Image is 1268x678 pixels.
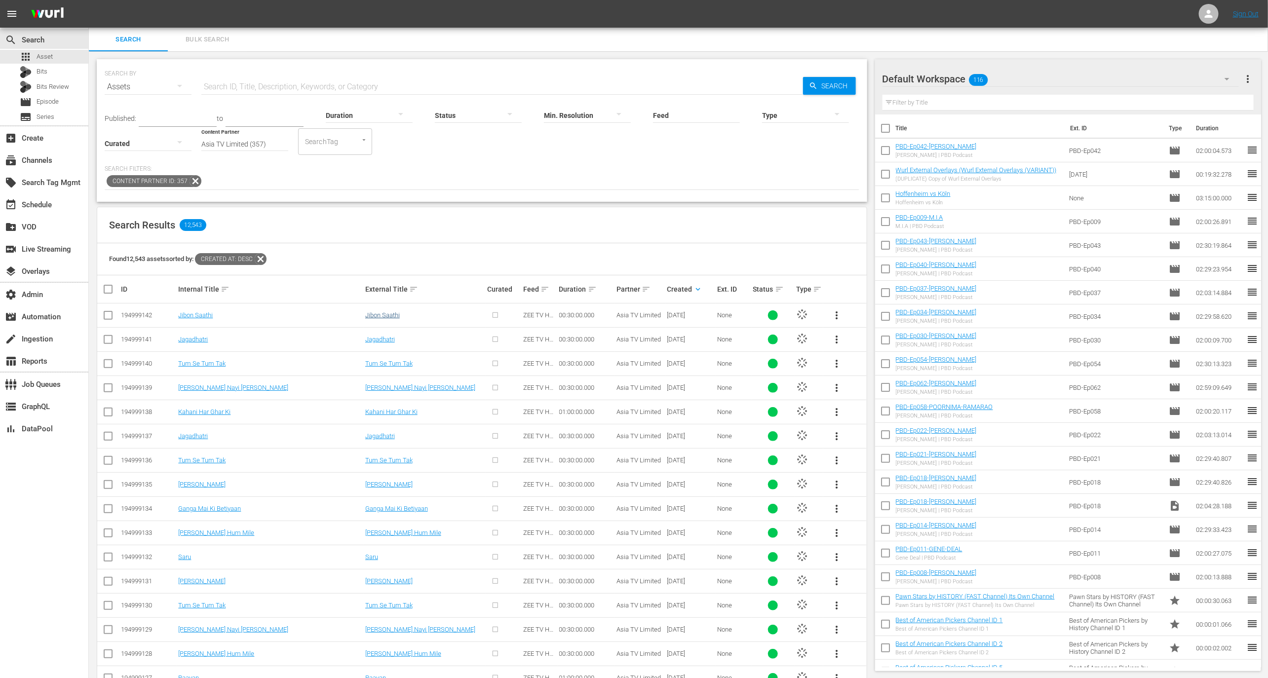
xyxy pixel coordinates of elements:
a: Kahani Har Ghar Ki [178,408,231,415]
button: Search [803,77,856,95]
td: PBD-Ep021 [1065,447,1165,470]
span: more_vert [831,503,843,515]
span: reorder [1246,476,1258,488]
span: Search [818,77,856,95]
a: Tum Se Tum Tak [365,360,413,367]
div: [DATE] [667,360,714,367]
a: PBD-Ep022-[PERSON_NAME] [896,427,977,434]
td: PBD-Ep058 [1065,399,1165,423]
a: [PERSON_NAME] Hum Mile [365,650,441,657]
span: Asia TV Limited [616,360,661,367]
a: PBD-Ep009-M.I.A [896,214,943,221]
a: PBD-Ep054-[PERSON_NAME] [896,356,977,363]
button: more_vert [825,594,848,617]
div: [DATE] [667,384,714,391]
a: [PERSON_NAME] [365,577,413,585]
a: Tum Se Tum Tak [178,456,226,464]
div: [DATE] [667,481,714,488]
div: [PERSON_NAME] | PBD Podcast [896,318,977,324]
a: Jagadhatri [178,432,208,440]
span: more_vert [831,430,843,442]
button: more_vert [825,569,848,593]
span: Asia TV Limited [616,408,661,415]
a: Kahani Har Ghar Ki [365,408,418,415]
div: [DATE] [667,311,714,319]
span: Channels [5,154,17,166]
span: Episode [1169,216,1181,227]
td: 02:30:19.864 [1192,233,1246,257]
span: more_vert [1242,73,1254,85]
th: Duration [1190,114,1249,142]
div: 194999135 [121,481,175,488]
a: PBD-Ep021-[PERSON_NAME] [896,451,977,458]
div: Feed [523,283,556,295]
span: Episode [1169,263,1181,275]
span: keyboard_arrow_down [693,285,702,294]
span: reorder [1246,168,1258,180]
span: ZEE TV HD [GEOGRAPHIC_DATA] ([GEOGRAPHIC_DATA]) (#2121) [523,408,555,452]
td: 02:00:20.117 [1192,399,1246,423]
span: Bulk Search [174,34,241,45]
span: reorder [1246,310,1258,322]
div: Hoffenheim vs Köln [896,199,951,206]
a: Tum Se Tum Tak [178,360,226,367]
span: reorder [1246,428,1258,440]
div: None [717,384,750,391]
span: Schedule [5,199,17,211]
div: Default Workspace [883,65,1239,93]
td: 02:00:26.891 [1192,210,1246,233]
span: Episode [1169,334,1181,346]
span: Content Partner ID: 357 [107,175,190,187]
a: Sign Out [1233,10,1259,18]
td: PBD-Ep030 [1065,328,1165,352]
div: 00:30:00.000 [559,481,614,488]
span: reorder [1246,263,1258,274]
div: Duration [559,283,614,295]
td: 02:30:13.323 [1192,352,1246,376]
span: more_vert [831,358,843,370]
a: Best of American Pickers Channel ID 2 [896,640,1003,647]
div: 00:30:00.000 [559,384,614,391]
span: LIVE [796,308,808,320]
a: PBD-Ep043-[PERSON_NAME] [896,237,977,245]
span: Episode [37,97,59,107]
span: sort [775,285,784,294]
a: Wurl External Overlays (Wurl External Overlays (VARIANT)) [896,166,1057,174]
a: [PERSON_NAME] Nayi [PERSON_NAME] [365,384,475,391]
td: 02:59:09.649 [1192,376,1246,399]
div: 01:00:00.000 [559,408,614,415]
span: LIVE [796,502,808,514]
div: None [717,481,750,488]
button: more_vert [825,376,848,400]
span: Episode [1169,476,1181,488]
span: GraphQL [5,401,17,413]
td: 03:15:00.000 [1192,186,1246,210]
a: [PERSON_NAME] Hum Mile [178,529,254,536]
span: more_vert [831,575,843,587]
span: Asia TV Limited [616,432,661,440]
div: Ext. ID [717,285,750,293]
div: [PERSON_NAME] | PBD Podcast [896,484,977,490]
a: [PERSON_NAME] [365,481,413,488]
div: None [717,456,750,464]
div: 194999139 [121,384,175,391]
span: Asia TV Limited [616,311,661,319]
div: 00:30:00.000 [559,456,614,464]
div: 194999136 [121,456,175,464]
span: Search Tag Mgmt [5,177,17,188]
span: Bits [37,67,47,76]
span: more_vert [831,334,843,345]
a: Best of American Pickers Channel ID 1 [896,616,1003,624]
div: 00:30:00.000 [559,336,614,343]
td: PBD-Ep014 [1065,518,1165,541]
span: reorder [1246,452,1258,464]
div: M.I.A | PBD Podcast [896,223,945,229]
span: Search [95,34,162,45]
span: reorder [1246,523,1258,535]
td: [DATE] [1065,162,1165,186]
button: more_vert [825,473,848,496]
td: PBD-Ep037 [1065,281,1165,304]
div: [PERSON_NAME] | PBD Podcast [896,389,977,395]
span: more_vert [831,551,843,563]
span: Created At: desc [195,253,255,265]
